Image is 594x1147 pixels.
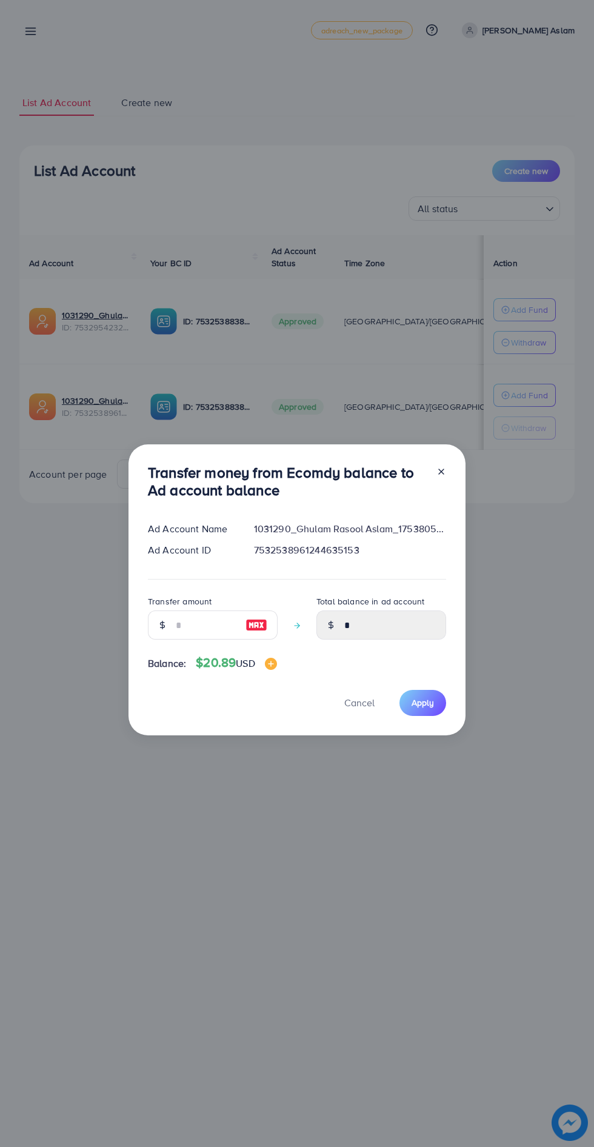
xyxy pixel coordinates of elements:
[148,464,427,499] h3: Transfer money from Ecomdy balance to Ad account balance
[148,657,186,670] span: Balance:
[329,690,390,716] button: Cancel
[244,522,456,536] div: 1031290_Ghulam Rasool Aslam_1753805901568
[138,522,244,536] div: Ad Account Name
[344,696,375,709] span: Cancel
[236,657,255,670] span: USD
[245,618,267,632] img: image
[399,690,446,716] button: Apply
[148,595,212,607] label: Transfer amount
[316,595,424,607] label: Total balance in ad account
[265,658,277,670] img: image
[412,697,434,709] span: Apply
[244,543,456,557] div: 7532538961244635153
[196,655,276,670] h4: $20.89
[138,543,244,557] div: Ad Account ID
